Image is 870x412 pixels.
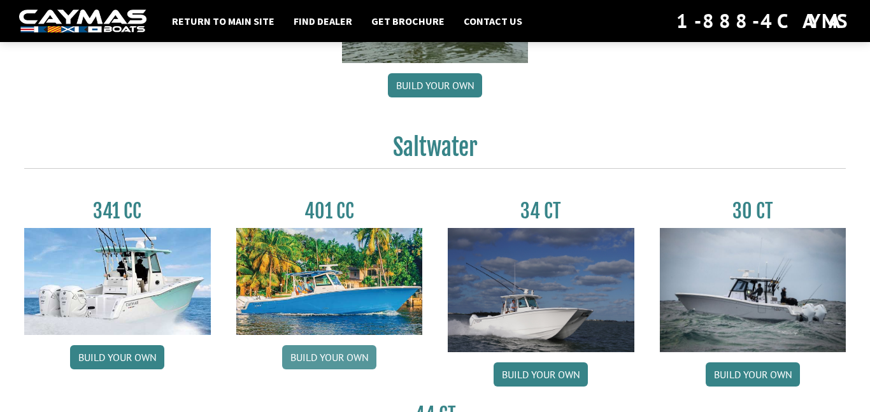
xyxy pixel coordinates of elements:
h3: 34 CT [448,199,634,223]
a: Build your own [388,73,482,97]
img: white-logo-c9c8dbefe5ff5ceceb0f0178aa75bf4bb51f6bca0971e226c86eb53dfe498488.png [19,10,146,33]
a: Contact Us [457,13,529,29]
h3: 341 CC [24,199,211,223]
img: Caymas_34_CT_pic_1.jpg [448,228,634,352]
a: Build your own [706,362,800,387]
h3: 401 CC [236,199,423,223]
a: Find Dealer [287,13,359,29]
img: 341CC-thumbjpg.jpg [24,228,211,335]
img: 401CC_thumb.pg.jpg [236,228,423,335]
a: Build your own [282,345,376,369]
a: Return to main site [166,13,281,29]
h3: 30 CT [660,199,846,223]
a: Build your own [494,362,588,387]
img: 30_CT_photo_shoot_for_caymas_connect.jpg [660,228,846,352]
a: Build your own [70,345,164,369]
div: 1-888-4CAYMAS [676,7,851,35]
a: Get Brochure [365,13,451,29]
h2: Saltwater [24,133,846,169]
